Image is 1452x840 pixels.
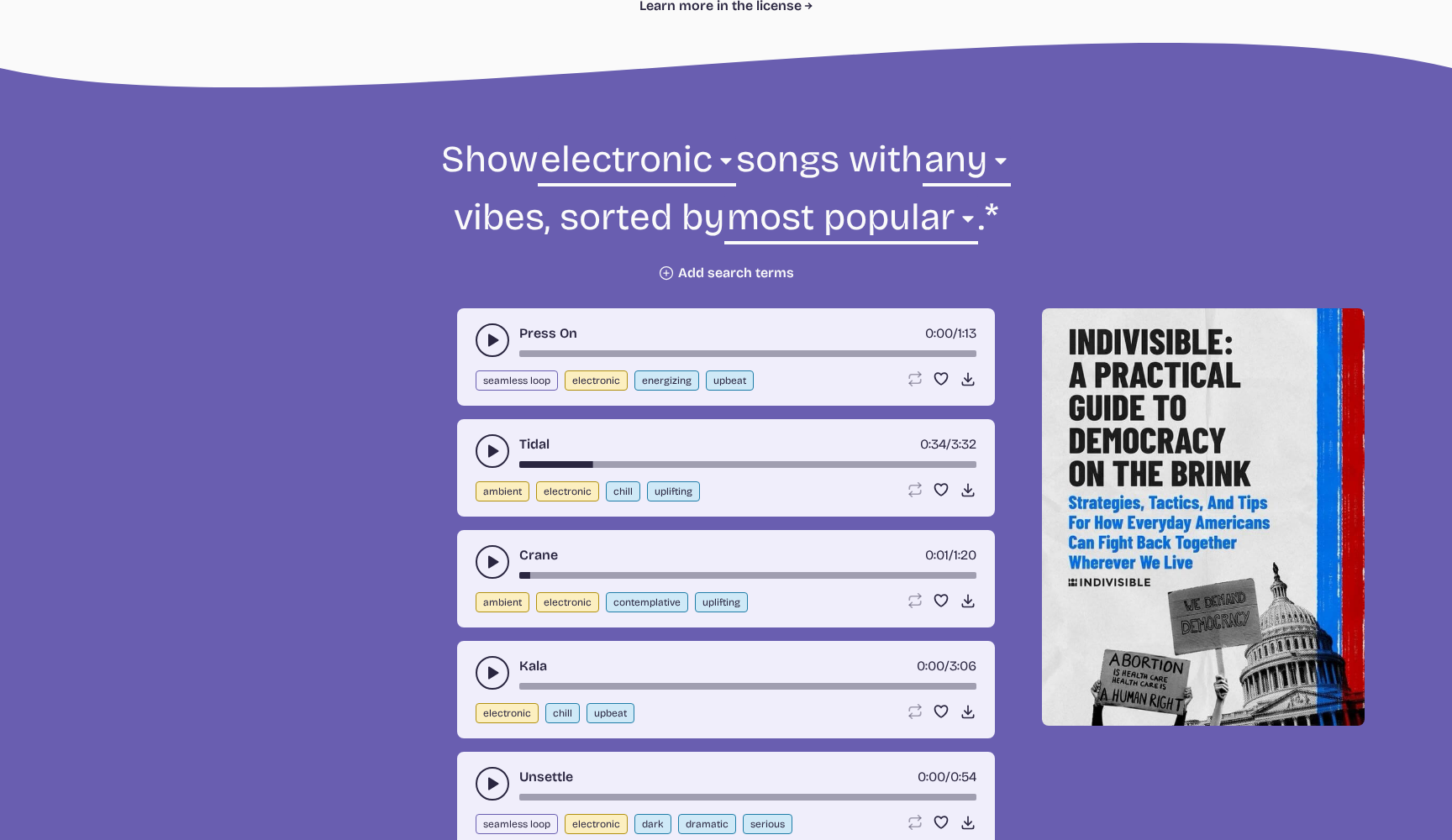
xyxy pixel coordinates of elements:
div: / [918,767,976,787]
button: electronic [565,814,628,834]
div: song-time-bar [519,683,976,690]
button: energizing [634,370,699,391]
span: 3:32 [951,436,976,452]
span: timer [917,658,944,674]
a: Crane [519,545,558,565]
div: song-time-bar [519,461,976,468]
span: timer [918,769,945,785]
div: / [925,545,976,565]
button: contemplative [606,592,688,612]
button: electronic [476,703,539,723]
button: Loop [906,703,923,720]
button: Loop [906,592,923,609]
form: Show songs with vibes, sorted by . [269,135,1183,281]
button: electronic [536,481,599,501]
button: play-pause toggle [476,545,509,579]
button: electronic [565,370,628,391]
span: timer [920,436,946,452]
button: Favorite [933,703,950,720]
button: chill [606,481,640,501]
button: upbeat [706,370,754,391]
button: Add search terms [658,265,794,281]
button: serious [743,814,792,834]
button: chill [545,703,580,723]
button: dark [634,814,671,834]
button: Loop [906,814,923,831]
button: uplifting [647,481,700,501]
div: / [917,656,976,676]
button: upbeat [587,703,634,723]
a: Kala [519,656,547,676]
button: ambient [476,592,529,612]
button: ambient [476,481,529,501]
button: play-pause toggle [476,434,509,468]
button: Favorite [933,481,950,498]
a: Press On [519,323,577,344]
div: song-time-bar [519,350,976,357]
div: / [925,323,976,344]
button: Favorite [933,592,950,609]
button: Loop [906,370,923,387]
button: play-pause toggle [476,323,509,357]
select: sorting [724,193,977,251]
button: dramatic [678,814,736,834]
button: play-pause toggle [476,656,509,690]
button: Favorite [933,370,950,387]
span: 0:54 [950,769,976,785]
span: 1:13 [958,325,976,341]
button: electronic [536,592,599,612]
button: Loop [906,481,923,498]
img: Help save our democracy! [1042,308,1365,726]
span: 1:20 [954,547,976,563]
a: Tidal [519,434,550,454]
span: timer [925,325,953,341]
div: / [920,434,976,454]
button: seamless loop [476,814,558,834]
button: Favorite [933,814,950,831]
button: seamless loop [476,370,558,391]
select: vibe [923,135,1011,193]
button: play-pause toggle [476,767,509,801]
span: timer [925,547,949,563]
span: 3:06 [950,658,976,674]
a: Unsettle [519,767,573,787]
button: uplifting [695,592,748,612]
select: genre [538,135,735,193]
div: song-time-bar [519,572,976,579]
div: song-time-bar [519,794,976,801]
